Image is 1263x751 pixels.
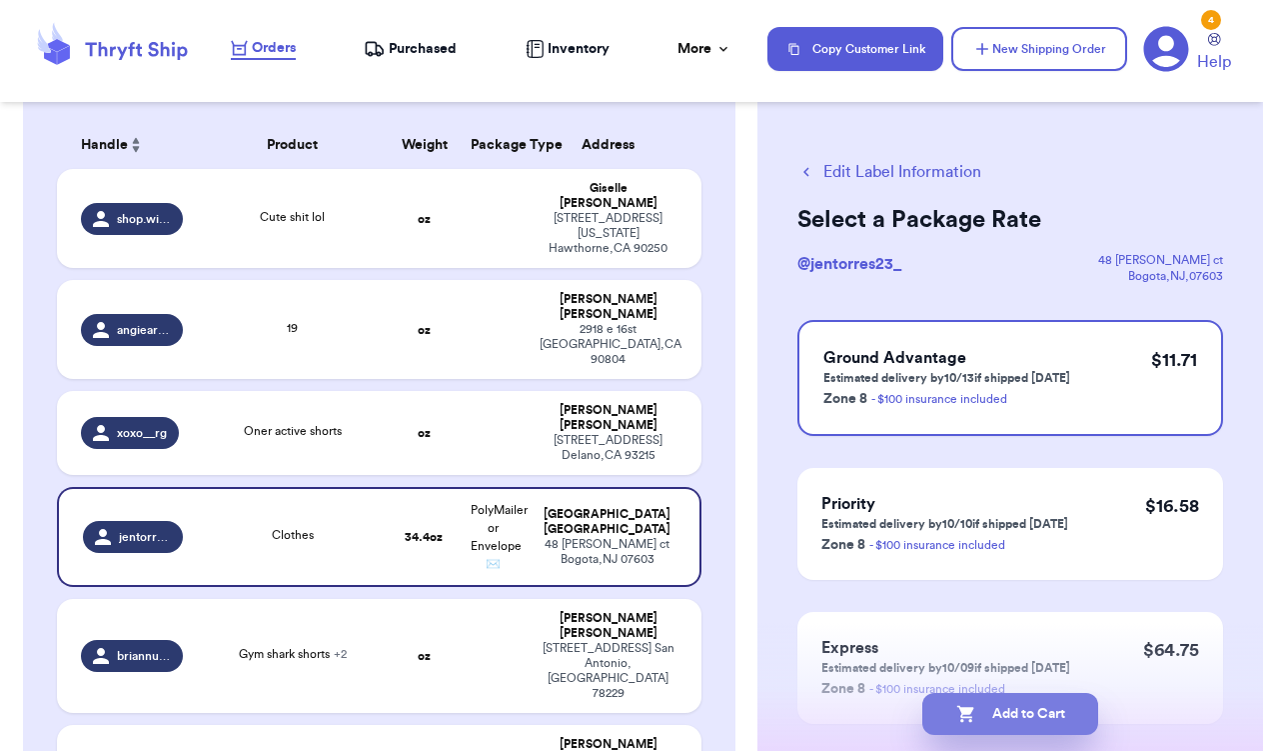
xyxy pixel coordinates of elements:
[540,322,676,367] div: 2918 e 16st [GEOGRAPHIC_DATA] , CA 90804
[272,529,314,541] span: Clothes
[389,39,457,59] span: Purchased
[821,538,865,552] span: Zone 8
[364,39,457,59] a: Purchased
[540,403,676,433] div: [PERSON_NAME] [PERSON_NAME]
[1098,252,1223,268] div: 48 [PERSON_NAME] ct
[540,507,674,537] div: [GEOGRAPHIC_DATA] [GEOGRAPHIC_DATA]
[471,504,528,570] span: PolyMailer or Envelope ✉️
[1098,268,1223,284] div: Bogota , NJ , 07603
[548,39,610,59] span: Inventory
[418,213,431,225] strong: oz
[823,392,867,406] span: Zone 8
[287,322,298,334] span: 19
[1143,26,1189,72] a: 4
[459,121,528,169] th: Package Type
[117,322,172,338] span: angiearias79
[1143,636,1199,664] p: $ 64.75
[797,160,981,184] button: Edit Label Information
[797,204,1223,236] h2: Select a Package Rate
[540,611,676,641] div: [PERSON_NAME] [PERSON_NAME]
[418,650,431,662] strong: oz
[260,211,325,223] span: Cute shit lol
[540,211,676,256] div: [STREET_ADDRESS][US_STATE] Hawthorne , CA 90250
[418,324,431,336] strong: oz
[128,133,144,157] button: Sort ascending
[540,181,676,211] div: Giselle [PERSON_NAME]
[767,27,943,71] button: Copy Customer Link
[528,121,700,169] th: Address
[117,425,167,441] span: xoxo__rg
[797,256,901,272] span: @ jentorres23_
[1197,33,1231,74] a: Help
[244,425,342,437] span: Oner active shorts
[821,516,1068,532] p: Estimated delivery by 10/10 if shipped [DATE]
[1151,346,1197,374] p: $ 11.71
[540,641,676,701] div: [STREET_ADDRESS] San Antonio , [GEOGRAPHIC_DATA] 78229
[418,427,431,439] strong: oz
[1201,10,1221,30] div: 4
[1197,50,1231,74] span: Help
[239,648,347,660] span: Gym shark shorts
[117,211,172,227] span: shop.with.giselle
[117,648,172,664] span: briannuh_
[252,38,296,58] span: Orders
[119,529,172,545] span: jentorres23_
[871,393,1007,405] a: - $100 insurance included
[540,292,676,322] div: [PERSON_NAME] [PERSON_NAME]
[821,640,878,656] span: Express
[869,539,1005,551] a: - $100 insurance included
[821,660,1070,676] p: Estimated delivery by 10/09 if shipped [DATE]
[405,531,443,543] strong: 34.4 oz
[823,350,966,366] span: Ground Advantage
[951,27,1127,71] button: New Shipping Order
[540,433,676,463] div: [STREET_ADDRESS] Delano , CA 93215
[823,370,1070,386] p: Estimated delivery by 10/13 if shipped [DATE]
[677,39,731,59] div: More
[231,38,296,60] a: Orders
[922,693,1098,735] button: Add to Cart
[390,121,459,169] th: Weight
[334,648,347,660] span: + 2
[526,39,610,59] a: Inventory
[195,121,389,169] th: Product
[1145,492,1199,520] p: $ 16.58
[821,496,875,512] span: Priority
[540,537,674,567] div: 48 [PERSON_NAME] ct Bogota , NJ 07603
[81,135,128,156] span: Handle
